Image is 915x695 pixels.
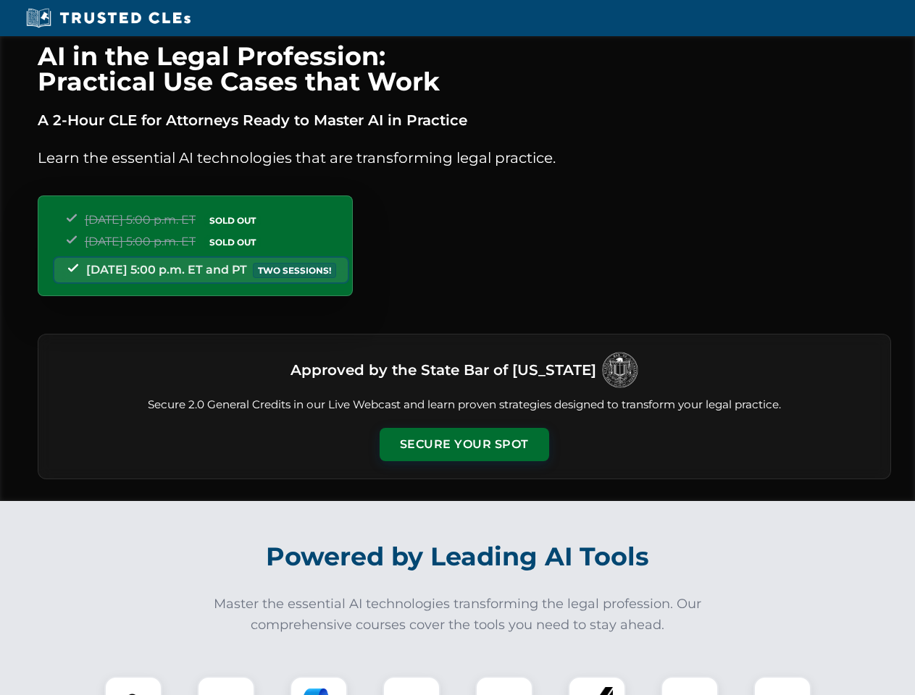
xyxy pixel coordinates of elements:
h2: Powered by Leading AI Tools [57,531,859,582]
p: Master the essential AI technologies transforming the legal profession. Our comprehensive courses... [204,594,711,636]
p: Secure 2.0 General Credits in our Live Webcast and learn proven strategies designed to transform ... [56,397,873,413]
button: Secure Your Spot [380,428,549,461]
img: Trusted CLEs [22,7,195,29]
img: Logo [602,352,638,388]
span: [DATE] 5:00 p.m. ET [85,235,196,248]
h3: Approved by the State Bar of [US_STATE] [291,357,596,383]
span: [DATE] 5:00 p.m. ET [85,213,196,227]
p: A 2-Hour CLE for Attorneys Ready to Master AI in Practice [38,109,891,132]
h1: AI in the Legal Profession: Practical Use Cases that Work [38,43,891,94]
p: Learn the essential AI technologies that are transforming legal practice. [38,146,891,169]
span: SOLD OUT [204,235,261,250]
span: SOLD OUT [204,213,261,228]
